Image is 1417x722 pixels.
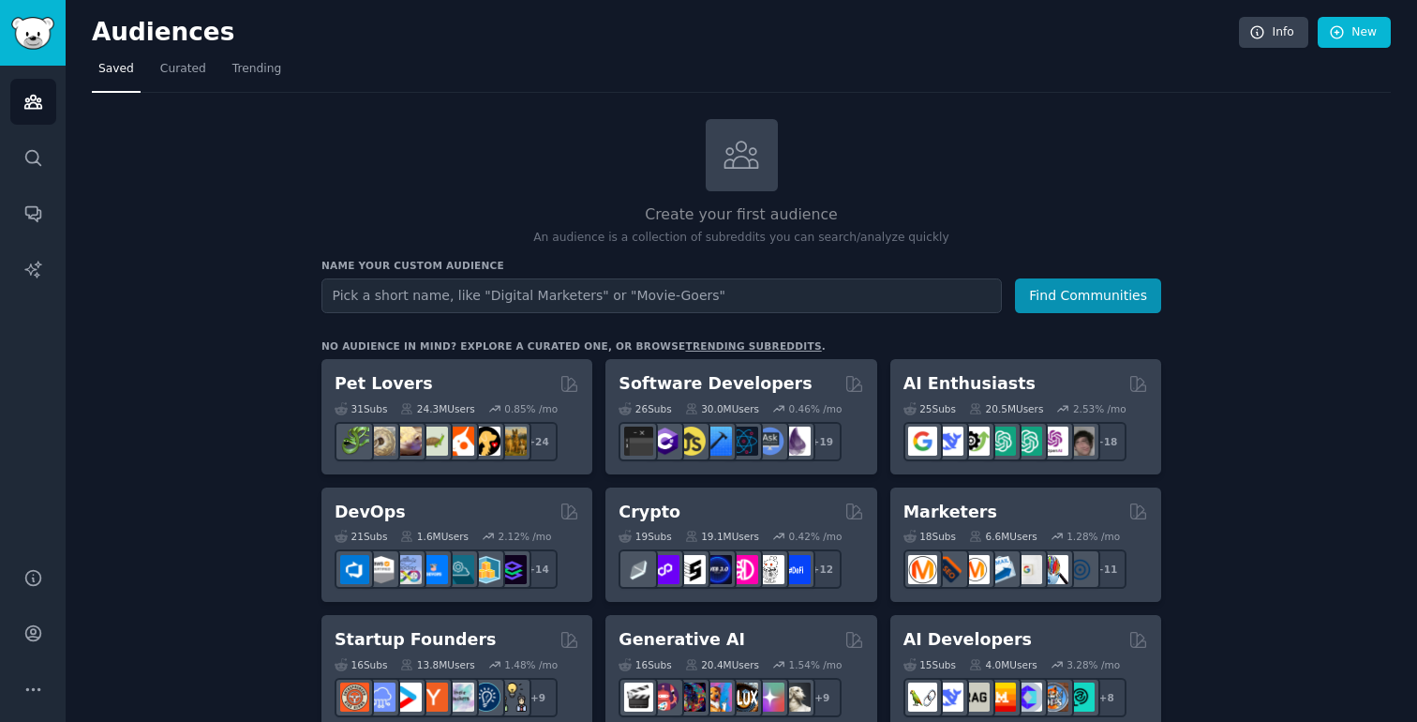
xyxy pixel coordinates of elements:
h3: Name your custom audience [321,259,1161,272]
div: 20.4M Users [685,658,759,671]
h2: Create your first audience [321,203,1161,227]
div: 25 Sub s [903,402,956,415]
div: 16 Sub s [619,658,671,671]
img: aivideo [624,683,653,712]
img: OnlineMarketing [1066,555,1095,584]
img: indiehackers [445,683,474,712]
img: ethfinance [624,555,653,584]
img: OpenAIDev [1039,427,1068,456]
div: 1.6M Users [400,530,469,543]
img: defiblockchain [729,555,758,584]
img: CryptoNews [755,555,784,584]
img: ballpython [366,427,395,456]
span: Saved [98,61,134,78]
div: 1.54 % /mo [789,658,843,671]
div: 16 Sub s [335,658,387,671]
h2: Generative AI [619,628,745,652]
div: 1.48 % /mo [504,658,558,671]
div: 15 Sub s [903,658,956,671]
div: 31 Sub s [335,402,387,415]
p: An audience is a collection of subreddits you can search/analyze quickly [321,230,1161,247]
div: 21 Sub s [335,530,387,543]
h2: DevOps [335,501,406,524]
img: deepdream [677,683,706,712]
div: 20.5M Users [969,402,1043,415]
img: AskComputerScience [755,427,784,456]
img: Rag [961,683,990,712]
img: herpetology [340,427,369,456]
img: OpenSourceAI [1013,683,1042,712]
img: AskMarketing [961,555,990,584]
img: llmops [1039,683,1068,712]
img: DevOpsLinks [419,555,448,584]
div: 0.42 % /mo [789,530,843,543]
img: dalle2 [650,683,679,712]
div: 2.53 % /mo [1073,402,1126,415]
a: New [1318,17,1391,49]
img: azuredevops [340,555,369,584]
a: trending subreddits [685,340,821,352]
img: AWS_Certified_Experts [366,555,395,584]
img: iOSProgramming [703,427,732,456]
div: 30.0M Users [685,402,759,415]
h2: Marketers [903,501,997,524]
div: 0.46 % /mo [789,402,843,415]
img: AItoolsCatalog [961,427,990,456]
img: aws_cdk [471,555,500,584]
img: 0xPolygon [650,555,679,584]
img: Entrepreneurship [471,683,500,712]
div: + 9 [802,678,842,717]
span: Curated [160,61,206,78]
img: chatgpt_promptDesign [987,427,1016,456]
div: 1.28 % /mo [1066,530,1120,543]
img: ArtificalIntelligence [1066,427,1095,456]
img: software [624,427,653,456]
div: + 19 [802,422,842,461]
img: platformengineering [445,555,474,584]
img: PetAdvice [471,427,500,456]
a: Info [1239,17,1308,49]
img: learnjavascript [677,427,706,456]
div: + 11 [1087,549,1126,589]
div: + 24 [518,422,558,461]
img: SaaS [366,683,395,712]
img: turtle [419,427,448,456]
div: + 12 [802,549,842,589]
img: growmybusiness [498,683,527,712]
div: + 18 [1087,422,1126,461]
img: DeepSeek [934,683,963,712]
h2: Software Developers [619,372,812,396]
img: content_marketing [908,555,937,584]
img: web3 [703,555,732,584]
img: starryai [755,683,784,712]
img: EntrepreneurRideAlong [340,683,369,712]
input: Pick a short name, like "Digital Marketers" or "Movie-Goers" [321,278,1002,313]
img: bigseo [934,555,963,584]
img: DeepSeek [934,427,963,456]
div: + 14 [518,549,558,589]
img: GoogleGeminiAI [908,427,937,456]
img: dogbreed [498,427,527,456]
img: ycombinator [419,683,448,712]
div: 0.85 % /mo [504,402,558,415]
img: GummySearch logo [11,17,54,50]
img: cockatiel [445,427,474,456]
h2: AI Enthusiasts [903,372,1036,396]
button: Find Communities [1015,278,1161,313]
div: 4.0M Users [969,658,1037,671]
img: defi_ [782,555,811,584]
img: AIDevelopersSociety [1066,683,1095,712]
h2: Audiences [92,18,1239,48]
h2: Startup Founders [335,628,496,652]
img: Docker_DevOps [393,555,422,584]
img: googleads [1013,555,1042,584]
img: sdforall [703,683,732,712]
img: MarketingResearch [1039,555,1068,584]
div: 26 Sub s [619,402,671,415]
img: startup [393,683,422,712]
div: + 9 [518,678,558,717]
div: 3.28 % /mo [1066,658,1120,671]
div: 18 Sub s [903,530,956,543]
img: DreamBooth [782,683,811,712]
div: 2.12 % /mo [499,530,552,543]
